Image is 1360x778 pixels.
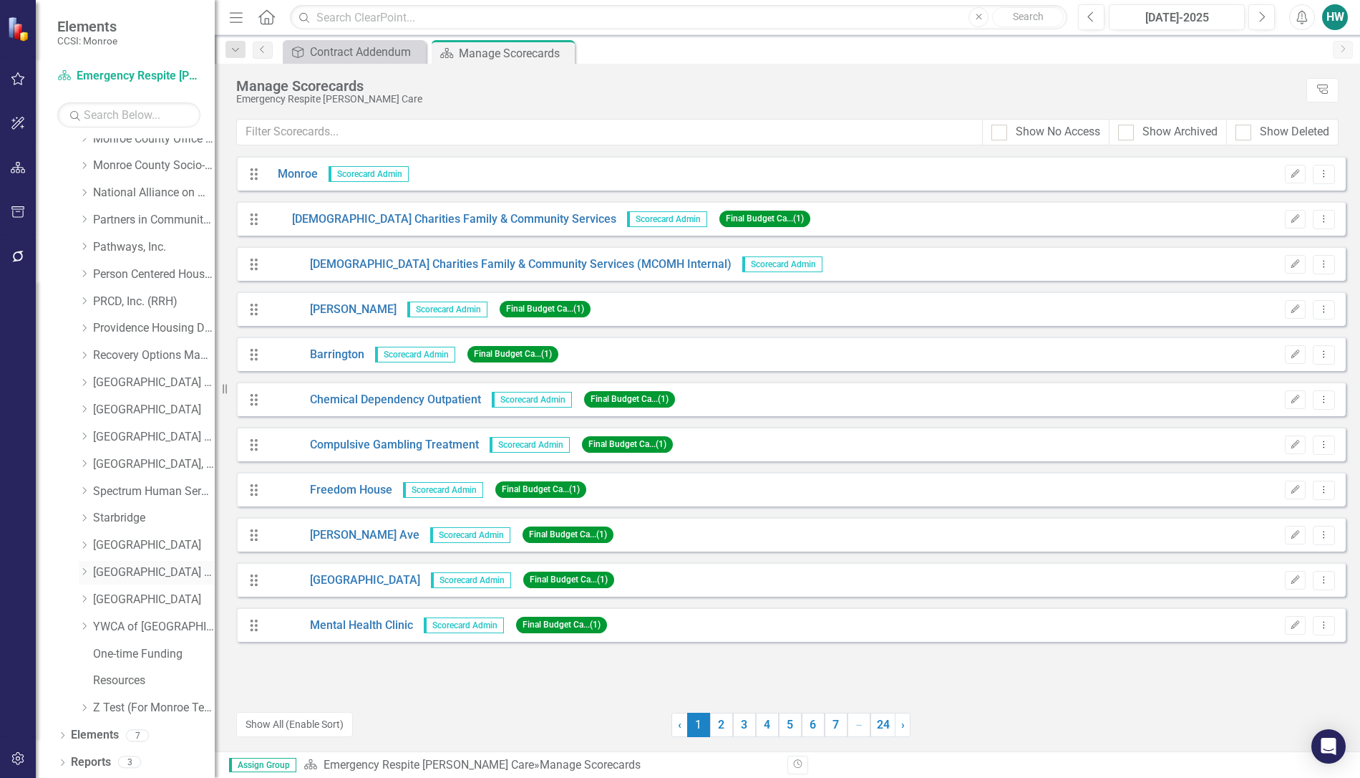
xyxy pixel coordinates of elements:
[93,592,215,608] a: [GEOGRAPHIC_DATA]
[267,347,364,363] a: Barrington
[93,375,215,391] a: [GEOGRAPHIC_DATA] (RRH)
[93,294,215,310] a: PRCD, Inc. (RRH)
[93,537,215,554] a: [GEOGRAPHIC_DATA]
[267,211,616,228] a: [DEMOGRAPHIC_DATA] Charities Family & Community Services
[93,212,215,229] a: Partners in Community Development
[424,618,504,633] span: Scorecard Admin
[71,727,119,744] a: Elements
[57,35,117,47] small: CCSI: Monroe
[236,94,1299,105] div: Emergency Respite [PERSON_NAME] Care
[229,758,296,772] span: Assign Group
[407,302,487,317] span: Scorecard Admin
[733,713,756,737] a: 3
[329,166,409,182] span: Scorecard Admin
[1311,729,1346,764] div: Open Intercom Messenger
[236,119,983,145] input: Filter Scorecards...
[286,43,422,61] a: Contract Addendum
[57,102,200,128] input: Search Below...
[267,302,397,318] a: [PERSON_NAME]
[719,211,810,227] span: Final Budget Ca...(1)
[267,437,479,453] a: Compulsive Gambling Treatment
[756,713,779,737] a: 4
[93,456,215,473] a: [GEOGRAPHIC_DATA], Inc.
[93,673,215,689] a: Resources
[459,44,571,62] div: Manage Scorecards
[584,391,675,408] span: Final Budget Ca...(1)
[267,166,318,183] a: Monroe
[57,68,200,85] a: Emergency Respite [PERSON_NAME] Care
[7,16,32,42] img: ClearPoint Strategy
[93,131,215,148] a: Monroe County Office of Mental Health
[710,713,733,737] a: 2
[93,429,215,446] a: [GEOGRAPHIC_DATA] (RRH)
[992,7,1064,27] button: Search
[431,572,511,588] span: Scorecard Admin
[57,18,117,35] span: Elements
[93,320,215,337] a: Providence Housing Development Corporation
[403,482,483,498] span: Scorecard Admin
[742,256,822,272] span: Scorecard Admin
[93,158,215,174] a: Monroe County Socio-Legal Center
[495,481,586,498] span: Final Budget Ca...(1)
[523,527,613,543] span: Final Budget Ca...(1)
[93,646,215,663] a: One-time Funding
[93,619,215,635] a: YWCA of [GEOGRAPHIC_DATA] and [GEOGRAPHIC_DATA]
[516,617,607,633] span: Final Budget Ca...(1)
[375,347,455,362] span: Scorecard Admin
[71,754,111,771] a: Reports
[236,78,1299,94] div: Manage Scorecards
[236,712,353,737] button: Show All (Enable Sort)
[290,5,1067,30] input: Search ClearPoint...
[523,572,614,588] span: Final Budget Ca...(1)
[267,618,413,634] a: Mental Health Clinic
[267,392,481,408] a: Chemical Dependency Outpatient
[310,43,422,61] div: Contract Addendum
[582,436,673,453] span: Final Budget Ca...(1)
[678,718,681,731] span: ‹
[1013,11,1044,22] span: Search
[93,565,215,581] a: [GEOGRAPHIC_DATA] (RRH)
[93,239,215,256] a: Pathways, Inc.
[490,437,570,453] span: Scorecard Admin
[1016,124,1100,140] div: Show No Access
[901,718,905,731] span: ›
[870,713,895,737] a: 24
[93,510,215,527] a: Starbridge
[802,713,825,737] a: 6
[467,346,558,362] span: Final Budget Ca...(1)
[267,527,419,544] a: [PERSON_NAME] Ave
[779,713,802,737] a: 5
[93,185,215,201] a: National Alliance on Mental Illness
[267,256,732,273] a: [DEMOGRAPHIC_DATA] Charities Family & Community Services (MCOMH Internal)
[126,729,149,741] div: 7
[1322,4,1348,30] button: HW
[492,392,572,408] span: Scorecard Admin
[93,700,215,716] a: Z Test (For Monroe Testing)
[500,301,591,317] span: Final Budget Ca...(1)
[687,713,710,737] span: 1
[303,757,777,774] div: » Manage Scorecards
[93,347,215,364] a: Recovery Options Made Easy
[627,211,707,227] span: Scorecard Admin
[93,484,215,500] a: Spectrum Human Services, Inc.
[93,402,215,418] a: [GEOGRAPHIC_DATA]
[825,713,847,737] a: 7
[1109,4,1245,30] button: [DATE]-2025
[267,572,420,589] a: [GEOGRAPHIC_DATA]
[118,757,141,769] div: 3
[324,758,534,772] a: Emergency Respite [PERSON_NAME] Care
[430,527,510,543] span: Scorecard Admin
[267,482,392,499] a: Freedom House
[93,266,215,283] a: Person Centered Housing Options, Inc.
